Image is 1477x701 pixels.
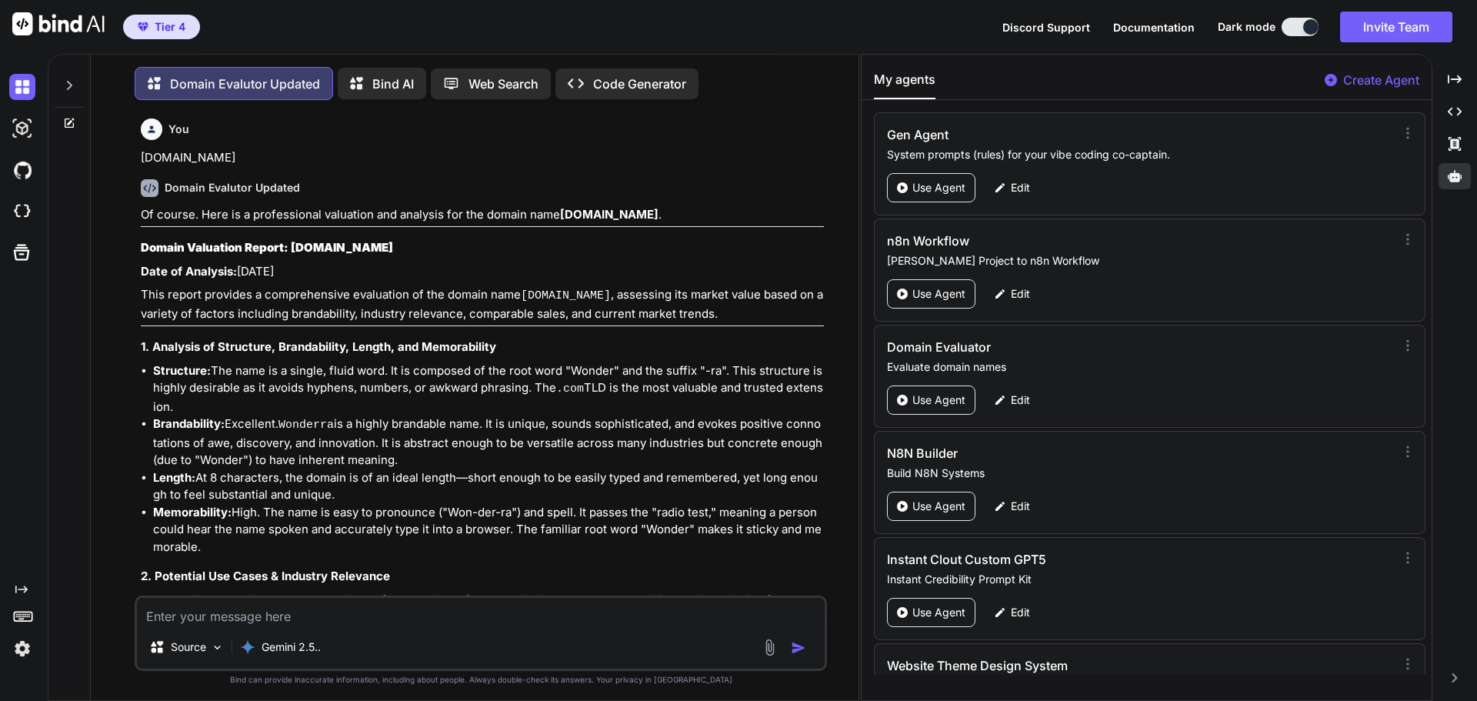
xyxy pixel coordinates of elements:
[1218,19,1275,35] span: Dark mode
[887,656,1239,675] h3: Website Theme Design System
[168,122,189,137] h6: You
[887,253,1389,269] p: [PERSON_NAME] Project to n8n Workflow
[262,639,321,655] p: Gemini 2.5..
[9,157,35,183] img: githubDark
[887,232,1239,250] h3: n8n Workflow
[1011,286,1030,302] p: Edit
[560,207,658,222] strong: [DOMAIN_NAME]
[170,75,320,93] p: Domain Evalutor Updated
[1011,499,1030,514] p: Edit
[556,382,584,396] code: .com
[1113,21,1195,34] span: Documentation
[240,639,255,655] img: Gemini 2.5 Pro
[153,363,211,378] strong: Structure:
[153,470,195,485] strong: Length:
[123,15,200,39] button: premiumTier 4
[1011,392,1030,408] p: Edit
[141,339,496,354] strong: 1. Analysis of Structure, Brandability, Length, and Memorability
[1340,12,1452,42] button: Invite Team
[153,416,225,431] strong: Brandability:
[1011,605,1030,620] p: Edit
[141,263,824,281] p: [DATE]
[141,595,196,608] code: Wonderra
[141,592,824,628] p: is a versatile brand name suitable for a premium, forward-thinking company. Its positive and imag...
[887,572,1389,587] p: Instant Credibility Prompt Kit
[9,636,35,662] img: settings
[141,286,824,322] p: This report provides a comprehensive evaluation of the domain name , assessing its market value b...
[874,70,935,99] button: My agents
[12,12,105,35] img: Bind AI
[141,149,824,167] p: [DOMAIN_NAME]
[887,147,1389,162] p: System prompts (rules) for your vibe coding co-captain.
[1002,21,1090,34] span: Discord Support
[153,416,824,469] li: Excellent. is a highly brandable name. It is unique, sounds sophisticated, and evokes positive co...
[278,419,334,432] code: Wonderra
[153,505,232,519] strong: Memorability:
[521,289,611,302] code: [DOMAIN_NAME]
[912,392,965,408] p: Use Agent
[135,674,827,686] p: Bind can provide inaccurate information, including about people. Always double-check its answers....
[155,19,185,35] span: Tier 4
[1011,180,1030,195] p: Edit
[141,240,393,255] strong: Domain Valuation Report: [DOMAIN_NAME]
[9,74,35,100] img: darkChat
[1113,19,1195,35] button: Documentation
[372,75,414,93] p: Bind AI
[887,466,1389,481] p: Build N8N Systems
[9,199,35,225] img: cloudideIcon
[153,362,824,416] li: The name is a single, fluid word. It is composed of the root word "Wonder" and the suffix "-ra". ...
[141,264,237,279] strong: Date of Analysis:
[887,444,1239,462] h3: N8N Builder
[153,504,824,556] li: High. The name is easy to pronounce ("Won-der-ra") and spell. It passes the "radio test," meaning...
[791,640,806,656] img: icon
[138,22,148,32] img: premium
[153,469,824,504] li: At 8 characters, the domain is of an ideal length—short enough to be easily typed and remembered,...
[887,125,1239,144] h3: Gen Agent
[9,115,35,142] img: darkAi-studio
[912,499,965,514] p: Use Agent
[887,359,1389,375] p: Evaluate domain names
[141,206,824,224] p: Of course. Here is a professional valuation and analysis for the domain name .
[468,75,538,93] p: Web Search
[1343,71,1419,89] p: Create Agent
[165,180,300,195] h6: Domain Evalutor Updated
[761,639,779,656] img: attachment
[912,180,965,195] p: Use Agent
[171,639,206,655] p: Source
[887,338,1239,356] h3: Domain Evaluator
[1002,19,1090,35] button: Discord Support
[211,641,224,654] img: Pick Models
[141,569,390,583] strong: 2. Potential Use Cases & Industry Relevance
[887,550,1239,569] h3: Instant Clout Custom GPT5
[912,286,965,302] p: Use Agent
[593,75,686,93] p: Code Generator
[912,605,965,620] p: Use Agent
